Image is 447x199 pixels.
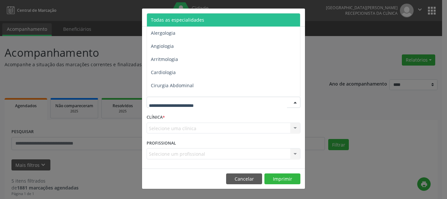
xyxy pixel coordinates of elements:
span: Alergologia [151,30,175,36]
h5: Relatório de agendamentos [147,13,222,22]
label: CLÍNICA [147,112,165,123]
span: Todas as especialidades [151,17,204,23]
span: Cardiologia [151,69,176,75]
span: Arritmologia [151,56,178,62]
button: Cancelar [226,173,262,185]
button: Close [292,9,305,25]
label: PROFISSIONAL [147,138,176,148]
button: Imprimir [264,173,300,185]
span: Cirurgia Bariatrica [151,95,191,102]
span: Angiologia [151,43,174,49]
span: Cirurgia Abdominal [151,82,194,89]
